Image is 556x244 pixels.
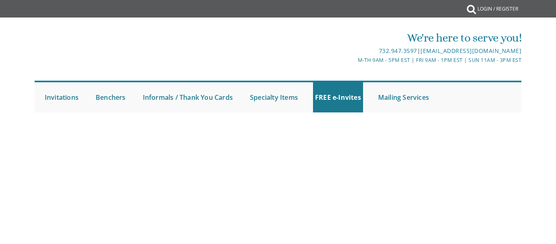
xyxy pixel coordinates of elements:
a: Specialty Items [248,82,300,112]
div: M-Th 9am - 5pm EST | Fri 9am - 1pm EST | Sun 11am - 3pm EST [197,56,522,64]
div: We're here to serve you! [197,30,522,46]
a: Invitations [43,82,81,112]
a: Benchers [94,82,128,112]
a: 732.947.3597 [379,47,417,55]
div: | [197,46,522,56]
a: FREE e-Invites [313,82,363,112]
a: [EMAIL_ADDRESS][DOMAIN_NAME] [420,47,521,55]
a: Informals / Thank You Cards [141,82,235,112]
a: Mailing Services [376,82,431,112]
